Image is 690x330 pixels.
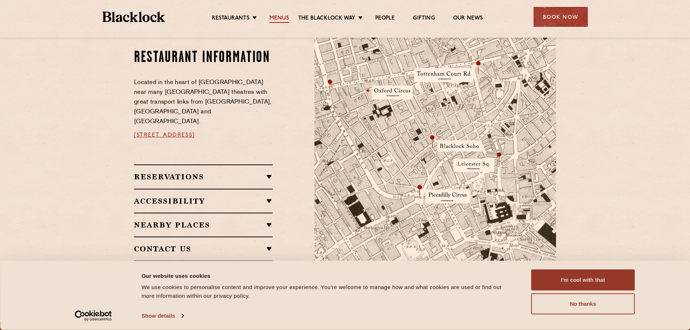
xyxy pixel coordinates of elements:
[134,132,195,138] a: [STREET_ADDRESS]
[478,215,580,283] img: svg%3E
[212,15,250,23] a: Restaurants
[531,293,635,314] button: No thanks
[531,270,635,291] button: I'm cool with that
[413,15,435,23] a: Gifting
[142,310,184,321] a: Show details
[134,221,273,229] h2: Nearby Places
[134,245,273,253] h2: Contact Us
[134,172,273,181] h2: Reservations
[298,15,355,23] a: The Blacklock Way
[103,12,165,22] img: BL_Textured_Logo-footer-cropped.svg
[142,283,515,300] div: We use cookies to personalise content and improve your experience. You're welcome to manage how a...
[269,15,289,23] a: Menus
[142,271,515,280] div: Our website uses cookies
[375,15,395,23] a: People
[134,49,273,67] h2: Restaurant information
[134,197,273,205] h2: Accessibility
[62,310,125,321] a: Usercentrics Cookiebot - opens in a new window
[534,7,588,27] div: Book Now
[134,78,273,127] p: Located in the heart of [GEOGRAPHIC_DATA] near many [GEOGRAPHIC_DATA] theatres with great transpo...
[453,15,483,23] a: Our News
